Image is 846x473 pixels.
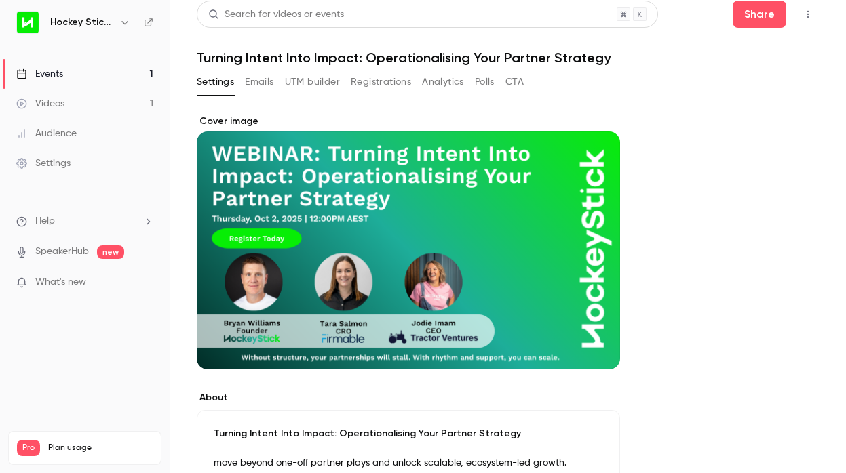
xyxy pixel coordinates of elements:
iframe: Noticeable Trigger [137,276,153,289]
button: Polls [475,71,495,93]
button: Registrations [351,71,411,93]
button: Emails [245,71,273,93]
div: Search for videos or events [208,7,344,22]
section: Cover image [197,115,620,369]
h6: Hockey Stick Advisory [50,16,114,29]
div: Audience [16,127,77,140]
div: Events [16,67,63,81]
a: SpeakerHub [35,245,89,259]
p: Turning Intent Into Impact: Operationalising Your Partner Strategy [214,427,603,440]
span: What's new [35,275,86,289]
button: Share [733,1,786,28]
h1: Turning Intent Into Impact: Operationalising Your Partner Strategy [197,49,819,66]
label: Cover image [197,115,620,128]
button: CTA [505,71,524,93]
span: Pro [17,440,40,456]
img: Hockey Stick Advisory [17,12,39,33]
button: Analytics [422,71,464,93]
div: Videos [16,97,64,110]
button: Settings [197,71,234,93]
button: UTM builder [285,71,340,93]
li: help-dropdown-opener [16,214,153,228]
label: About [197,391,620,405]
span: new [97,245,124,259]
span: Plan usage [48,443,153,453]
span: Help [35,214,55,228]
div: Settings [16,157,71,170]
